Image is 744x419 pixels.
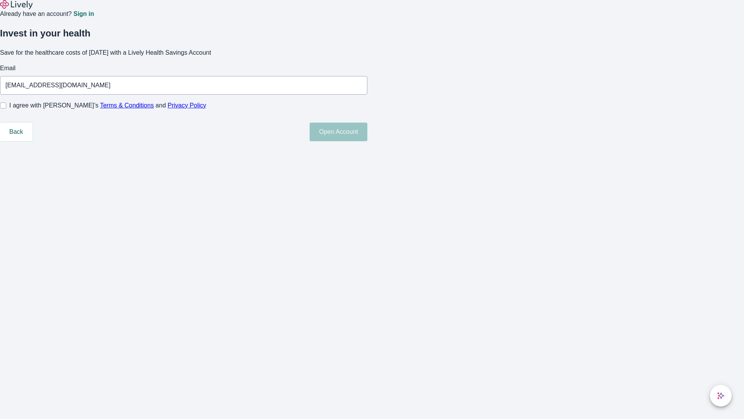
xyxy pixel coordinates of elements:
svg: Lively AI Assistant [717,392,725,400]
span: I agree with [PERSON_NAME]’s and [9,101,206,110]
a: Sign in [73,11,94,17]
a: Terms & Conditions [100,102,154,109]
button: chat [710,385,732,407]
a: Privacy Policy [168,102,207,109]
